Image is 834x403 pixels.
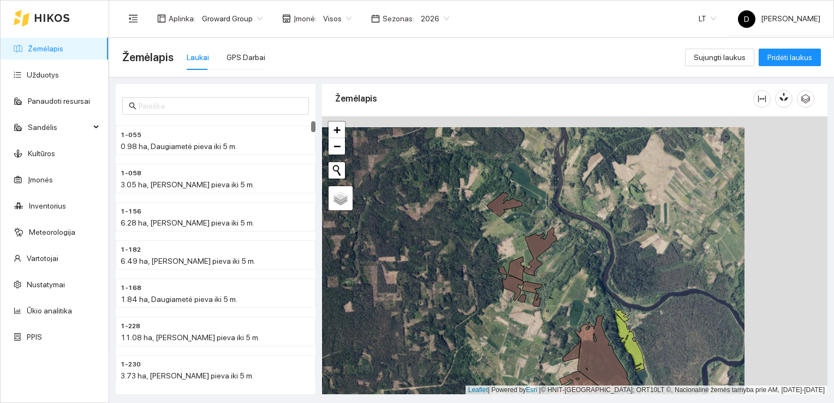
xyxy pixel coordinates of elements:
span: 0.98 ha, Daugiametė pieva iki 5 m. [121,142,237,151]
span: Sandėlis [28,116,90,138]
a: PPIS [27,333,42,341]
span: 6.28 ha, [PERSON_NAME] pieva iki 5 m. [121,218,254,227]
a: Ūkio analitika [27,306,72,315]
span: 3.05 ha, [PERSON_NAME] pieva iki 5 m. [121,180,254,189]
div: Žemėlapis [335,83,753,114]
a: Sujungti laukus [685,53,754,62]
span: Sujungti laukus [694,51,746,63]
a: Įmonės [28,175,53,184]
span: 1.84 ha, Daugiametė pieva iki 5 m. [121,295,237,304]
span: Pridėti laukus [767,51,812,63]
a: Nustatymai [27,280,65,289]
span: − [333,139,341,153]
span: Sezonas : [383,13,414,25]
span: D [744,10,749,28]
span: 1-230 [121,359,141,370]
a: Pridėti laukus [759,53,821,62]
button: Sujungti laukus [685,49,754,66]
span: LT [699,10,716,27]
a: Panaudoti resursai [28,97,90,105]
span: 3.73 ha, [PERSON_NAME] pieva iki 5 m. [121,371,254,380]
span: shop [282,14,291,23]
button: column-width [753,90,771,108]
span: layout [157,14,166,23]
span: [PERSON_NAME] [738,14,820,23]
a: Žemėlapis [28,44,63,53]
span: Žemėlapis [122,49,174,66]
span: 1-228 [121,321,140,331]
span: 1-168 [121,283,141,293]
button: menu-fold [122,8,144,29]
div: Laukai [187,51,209,63]
div: | Powered by © HNIT-[GEOGRAPHIC_DATA]; ORT10LT ©, Nacionalinė žemės tarnyba prie AM, [DATE]-[DATE] [466,386,827,395]
span: Įmonė : [294,13,317,25]
a: Inventorius [29,201,66,210]
span: 1-156 [121,206,141,217]
input: Paieška [139,100,302,112]
span: 1-058 [121,168,141,179]
span: 11.08 ha, [PERSON_NAME] pieva iki 5 m. [121,333,260,342]
span: 1-182 [121,245,141,255]
a: Vartotojai [27,254,58,263]
span: 6.49 ha, [PERSON_NAME] pieva iki 5 m. [121,257,255,265]
a: Leaflet [468,386,488,394]
a: Meteorologija [29,228,75,236]
span: Visos [323,10,352,27]
span: column-width [754,94,770,103]
span: Groward Group [202,10,263,27]
a: Užduotys [27,70,59,79]
a: Layers [329,186,353,210]
span: Aplinka : [169,13,195,25]
span: search [129,102,136,110]
a: Zoom in [329,122,345,138]
span: menu-fold [128,14,138,23]
a: Kultūros [28,149,55,158]
span: + [333,123,341,137]
span: calendar [371,14,380,23]
button: Initiate a new search [329,162,345,179]
a: Zoom out [329,138,345,155]
div: GPS Darbai [227,51,265,63]
span: 2026 [421,10,449,27]
button: Pridėti laukus [759,49,821,66]
a: Esri [526,386,538,394]
span: | [539,386,541,394]
span: 1-055 [121,130,141,140]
